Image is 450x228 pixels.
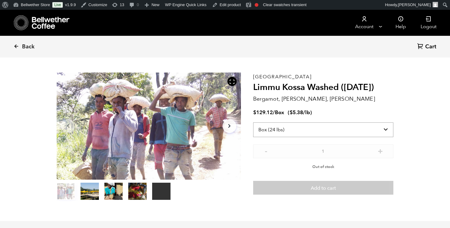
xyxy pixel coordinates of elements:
[312,164,334,170] span: Out of stock
[288,109,312,116] span: ( )
[345,10,383,36] a: Account
[425,43,436,50] span: Cart
[253,181,393,195] button: Add to cart
[52,2,63,8] a: Live
[273,109,275,116] span: /
[388,10,413,36] a: Help
[417,43,438,51] a: Cart
[22,43,35,50] span: Back
[303,109,310,116] span: /lb
[290,109,293,116] span: $
[253,95,393,103] p: Bergamot, [PERSON_NAME], [PERSON_NAME]
[275,109,284,116] span: Box
[253,109,256,116] span: $
[413,10,444,36] a: Logout
[398,2,431,7] span: [PERSON_NAME]
[377,148,384,154] button: +
[253,82,393,93] h2: Limmu Kossa Washed ([DATE])
[290,109,303,116] bdi: 5.38
[262,148,270,154] button: -
[253,109,273,116] bdi: 129.12
[255,3,258,7] div: Focus keyphrase not set
[152,183,171,200] video: Your browser does not support the video tag.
